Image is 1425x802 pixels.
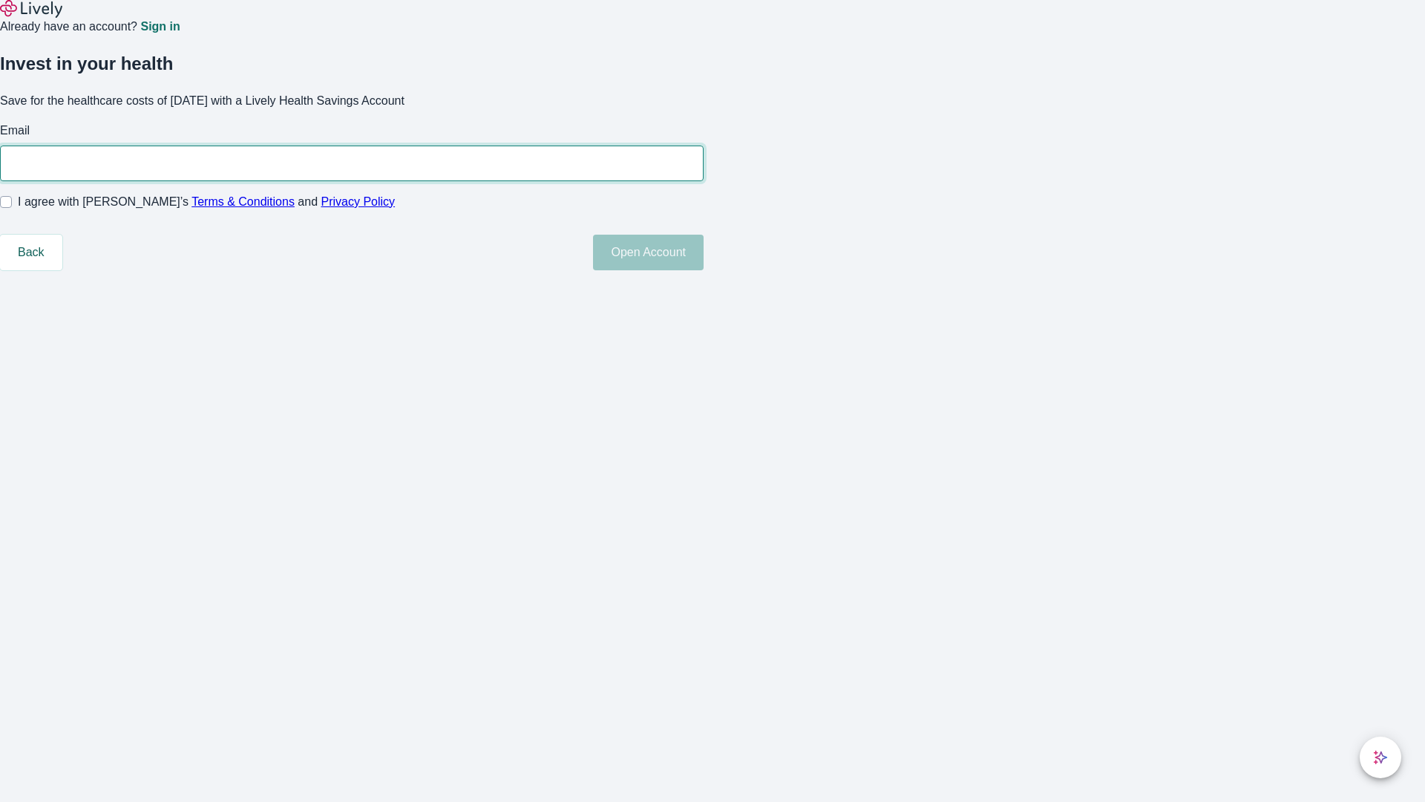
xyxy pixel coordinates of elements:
span: I agree with [PERSON_NAME]’s and [18,193,395,211]
button: chat [1360,737,1401,778]
a: Privacy Policy [321,195,396,208]
svg: Lively AI Assistant [1373,750,1388,765]
a: Terms & Conditions [191,195,295,208]
a: Sign in [140,21,180,33]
